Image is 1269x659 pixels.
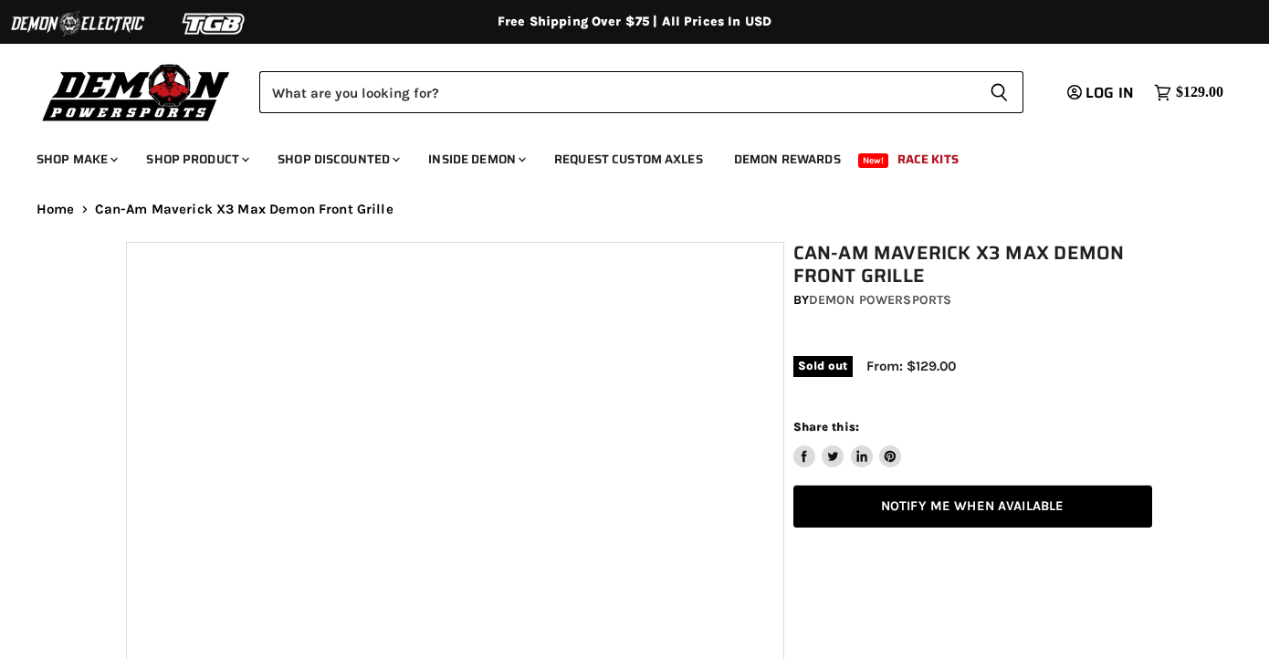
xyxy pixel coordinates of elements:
[793,486,1152,528] a: Notify Me When Available
[146,6,283,41] img: TGB Logo 2
[1145,79,1232,106] a: $129.00
[793,356,853,376] span: Sold out
[884,141,972,178] a: Race Kits
[95,202,393,217] span: Can-Am Maverick X3 Max Demon Front Grille
[720,141,855,178] a: Demon Rewards
[23,133,1219,178] ul: Main menu
[9,6,146,41] img: Demon Electric Logo 2
[809,292,951,308] a: Demon Powersports
[1059,85,1145,101] a: Log in
[793,419,902,467] aside: Share this:
[37,202,75,217] a: Home
[793,420,859,434] span: Share this:
[37,59,236,124] img: Demon Powersports
[264,141,411,178] a: Shop Discounted
[414,141,537,178] a: Inside Demon
[132,141,260,178] a: Shop Product
[793,242,1152,288] h1: Can-Am Maverick X3 Max Demon Front Grille
[259,71,975,113] input: Search
[793,290,1152,310] div: by
[858,153,889,168] span: New!
[540,141,717,178] a: Request Custom Axles
[1176,84,1223,101] span: $129.00
[259,71,1023,113] form: Product
[1085,81,1134,104] span: Log in
[866,358,956,374] span: From: $129.00
[23,141,129,178] a: Shop Make
[975,71,1023,113] button: Search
